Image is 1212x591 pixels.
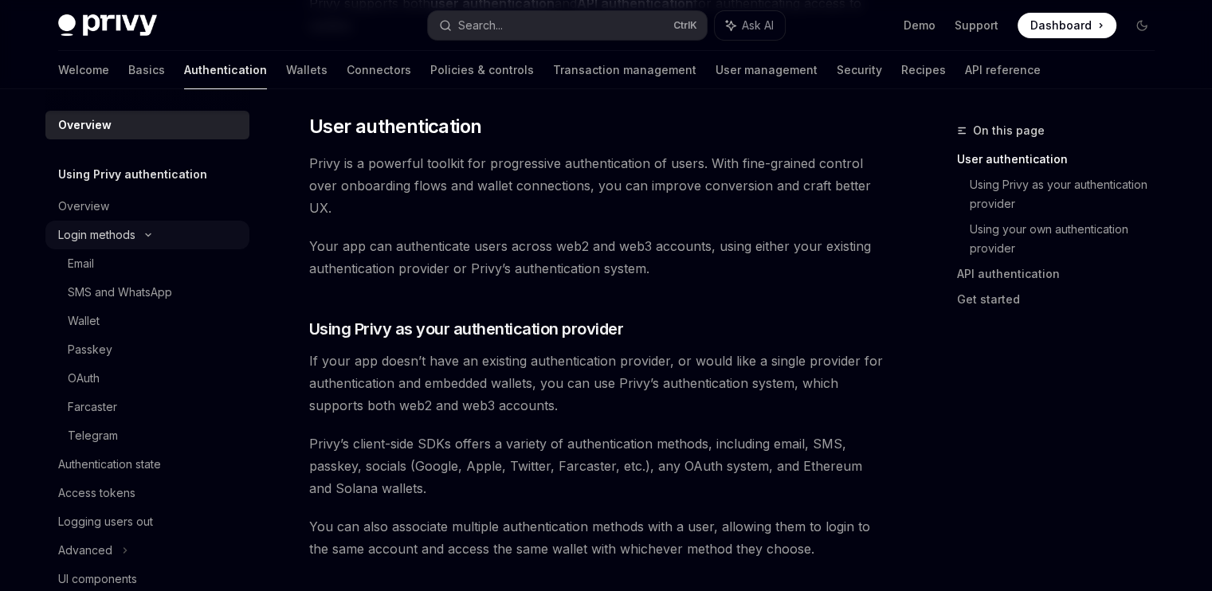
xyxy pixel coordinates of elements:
a: Welcome [58,51,109,89]
img: dark logo [58,14,157,37]
a: Wallet [45,307,249,335]
a: Security [837,51,882,89]
a: Overview [45,192,249,221]
span: Ctrl K [673,19,697,32]
span: User authentication [309,114,482,139]
a: Logging users out [45,507,249,536]
a: Overview [45,111,249,139]
a: Using Privy as your authentication provider [970,172,1167,217]
div: OAuth [68,369,100,388]
div: Email [68,254,94,273]
span: If your app doesn’t have an existing authentication provider, or would like a single provider for... [309,350,884,417]
a: Get started [957,287,1167,312]
a: Dashboard [1018,13,1116,38]
span: Ask AI [742,18,774,33]
a: Authentication [184,51,267,89]
span: Using Privy as your authentication provider [309,318,624,340]
a: Access tokens [45,479,249,507]
div: Login methods [58,225,135,245]
span: On this page [973,121,1045,140]
span: You can also associate multiple authentication methods with a user, allowing them to login to the... [309,515,884,560]
a: Recipes [901,51,946,89]
a: User authentication [957,147,1167,172]
a: Support [955,18,998,33]
a: OAuth [45,364,249,393]
div: SMS and WhatsApp [68,283,172,302]
a: Transaction management [553,51,696,89]
div: Access tokens [58,483,135,503]
a: Wallets [286,51,328,89]
div: Advanced [58,541,112,560]
span: Your app can authenticate users across web2 and web3 accounts, using either your existing authent... [309,235,884,280]
a: SMS and WhatsApp [45,278,249,307]
a: API reference [965,51,1041,89]
div: Search... [458,16,503,35]
div: Overview [58,115,112,135]
a: User management [716,51,818,89]
a: Basics [128,51,165,89]
div: Overview [58,197,109,216]
span: Dashboard [1030,18,1092,33]
a: Authentication state [45,450,249,479]
div: Passkey [68,340,112,359]
a: Connectors [347,51,411,89]
button: Ask AI [715,11,785,40]
a: Passkey [45,335,249,364]
button: Search...CtrlK [428,11,707,40]
a: Demo [904,18,935,33]
span: Privy’s client-side SDKs offers a variety of authentication methods, including email, SMS, passke... [309,432,884,499]
div: Telegram [68,426,118,445]
div: Farcaster [68,397,117,417]
a: Using your own authentication provider [970,217,1167,261]
span: Privy is a powerful toolkit for progressive authentication of users. With fine-grained control ov... [309,152,884,219]
button: Toggle dark mode [1129,13,1155,38]
h5: Using Privy authentication [58,165,207,184]
div: Authentication state [58,455,161,474]
a: Email [45,249,249,278]
div: Logging users out [58,512,153,531]
a: Telegram [45,421,249,450]
div: Wallet [68,311,100,331]
a: Farcaster [45,393,249,421]
a: Policies & controls [430,51,534,89]
div: UI components [58,569,137,589]
a: API authentication [957,261,1167,287]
